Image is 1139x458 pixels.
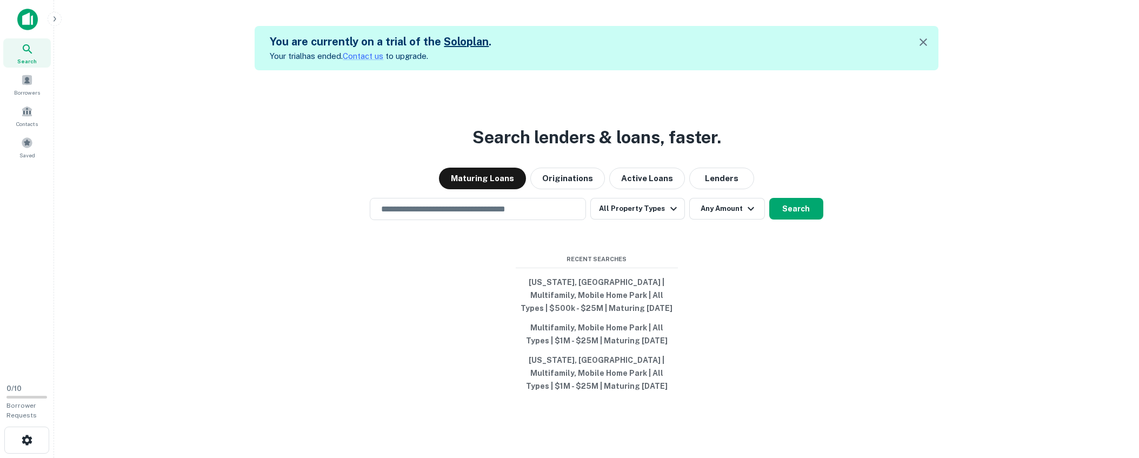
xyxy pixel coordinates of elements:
[516,273,678,318] button: [US_STATE], [GEOGRAPHIC_DATA] | Multifamily, Mobile Home Park | All Types | $500k - $25M | Maturi...
[609,168,685,189] button: Active Loans
[270,50,491,63] p: Your trial has ended. to upgrade.
[590,198,684,220] button: All Property Types
[3,101,51,130] a: Contacts
[516,255,678,264] span: Recent Searches
[444,35,489,48] a: Soloplan
[472,124,721,150] h3: Search lenders & loans, faster.
[516,350,678,396] button: [US_STATE], [GEOGRAPHIC_DATA] | Multifamily, Mobile Home Park | All Types | $1M - $25M | Maturing...
[3,38,51,68] a: Search
[17,9,38,30] img: capitalize-icon.png
[17,57,37,65] span: Search
[3,70,51,99] a: Borrowers
[689,168,754,189] button: Lenders
[1085,371,1139,423] iframe: Chat Widget
[19,151,35,160] span: Saved
[516,318,678,350] button: Multifamily, Mobile Home Park | All Types | $1M - $25M | Maturing [DATE]
[6,384,22,393] span: 0 / 10
[270,34,491,50] h5: You are currently on a trial of the .
[439,168,526,189] button: Maturing Loans
[343,51,383,61] a: Contact us
[6,402,37,419] span: Borrower Requests
[16,120,38,128] span: Contacts
[14,88,40,97] span: Borrowers
[689,198,765,220] button: Any Amount
[530,168,605,189] button: Originations
[769,198,823,220] button: Search
[3,132,51,162] a: Saved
